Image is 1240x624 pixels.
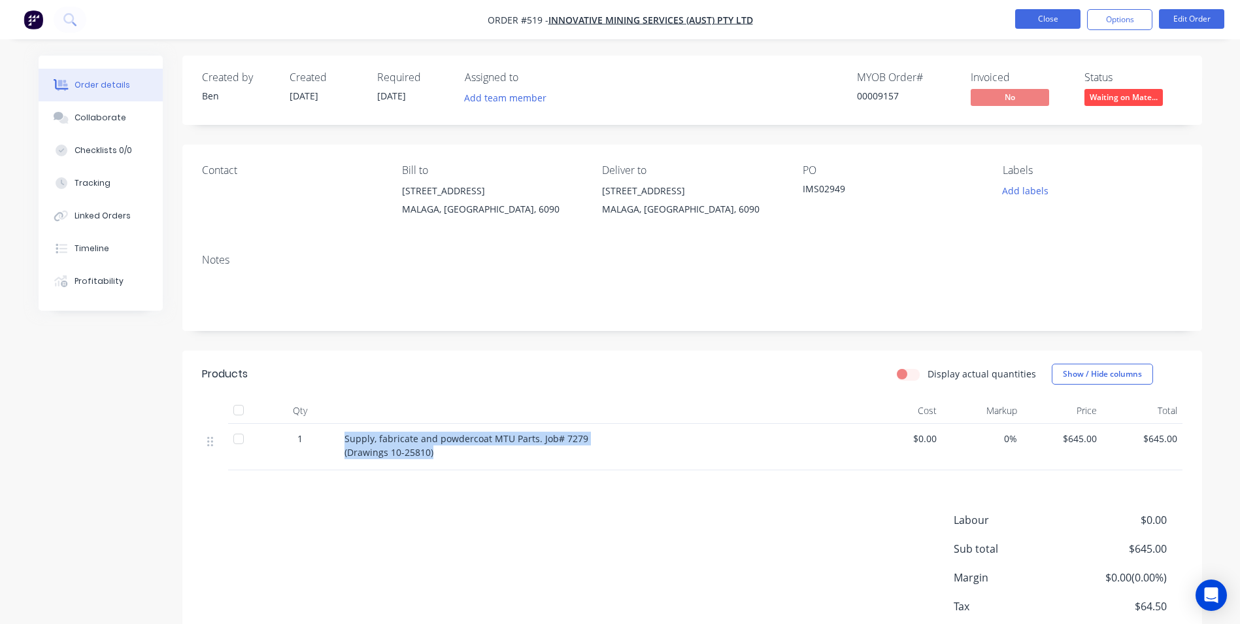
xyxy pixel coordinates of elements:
div: Assigned to [465,71,595,84]
div: Tracking [75,177,110,189]
div: Qty [261,398,339,424]
button: Add team member [465,89,554,107]
button: Collaborate [39,101,163,134]
div: Order details [75,79,130,91]
span: Sub total [954,541,1070,557]
div: MALAGA, [GEOGRAPHIC_DATA], 6090 [602,200,781,218]
span: $0.00 [1069,512,1166,528]
div: Cost [862,398,943,424]
div: Total [1102,398,1182,424]
span: Labour [954,512,1070,528]
button: Checklists 0/0 [39,134,163,167]
label: Display actual quantities [928,367,1036,381]
div: [STREET_ADDRESS] [402,182,581,200]
span: Supply, fabricate and powdercoat MTU Parts. Job# 7279 (Drawings 10-25810) [344,432,588,459]
span: $645.00 [1028,432,1098,445]
span: [DATE] [290,90,318,102]
button: Add labels [996,182,1056,199]
div: Checklists 0/0 [75,145,132,156]
div: Deliver to [602,164,781,177]
div: Status [1084,71,1182,84]
span: No [971,89,1049,105]
div: [STREET_ADDRESS] [602,182,781,200]
div: 00009157 [857,89,955,103]
div: Linked Orders [75,210,131,222]
span: 0% [947,432,1017,445]
div: Invoiced [971,71,1069,84]
div: Products [202,366,248,382]
div: Collaborate [75,112,126,124]
span: Waiting on Mate... [1084,89,1163,105]
button: Options [1087,9,1152,30]
span: $645.00 [1069,541,1166,557]
button: Show / Hide columns [1052,364,1153,385]
button: Order details [39,69,163,101]
span: $64.50 [1069,598,1166,614]
div: Required [377,71,449,84]
div: Bill to [402,164,581,177]
div: Profitability [75,275,124,287]
div: Price [1022,398,1103,424]
button: Linked Orders [39,199,163,232]
button: Close [1015,9,1081,29]
div: Timeline [75,243,109,254]
span: Margin [954,570,1070,585]
button: Timeline [39,232,163,265]
span: $645.00 [1107,432,1177,445]
div: Markup [942,398,1022,424]
span: Order #519 - [488,14,548,26]
div: Open Intercom Messenger [1196,580,1227,611]
div: IMS02949 [803,182,966,200]
span: [DATE] [377,90,406,102]
div: MALAGA, [GEOGRAPHIC_DATA], 6090 [402,200,581,218]
div: [STREET_ADDRESS]MALAGA, [GEOGRAPHIC_DATA], 6090 [602,182,781,224]
span: $0.00 [867,432,937,445]
div: Notes [202,254,1182,266]
div: [STREET_ADDRESS]MALAGA, [GEOGRAPHIC_DATA], 6090 [402,182,581,224]
button: Profitability [39,265,163,298]
button: Waiting on Mate... [1084,89,1163,109]
div: Created by [202,71,274,84]
button: Tracking [39,167,163,199]
div: Created [290,71,361,84]
div: Ben [202,89,274,103]
div: Labels [1003,164,1182,177]
button: Add team member [457,89,553,107]
div: PO [803,164,982,177]
div: MYOB Order # [857,71,955,84]
div: Contact [202,164,381,177]
span: Tax [954,598,1070,614]
span: 1 [297,432,303,445]
span: $0.00 ( 0.00 %) [1069,570,1166,585]
a: Innovative Mining Services (Aust) Pty Ltd [548,14,753,26]
button: Edit Order [1159,9,1224,29]
img: Factory [24,10,43,29]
